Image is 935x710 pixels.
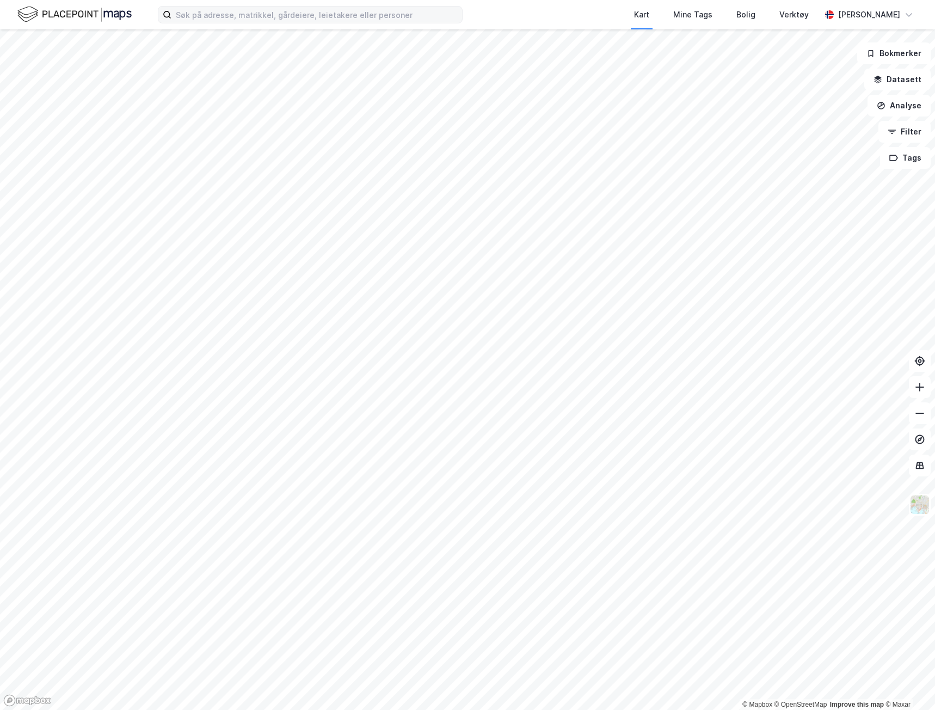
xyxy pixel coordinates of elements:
[857,42,931,64] button: Bokmerker
[17,5,132,24] img: logo.f888ab2527a4732fd821a326f86c7f29.svg
[673,8,712,21] div: Mine Tags
[634,8,649,21] div: Kart
[878,121,931,143] button: Filter
[880,147,931,169] button: Tags
[838,8,900,21] div: [PERSON_NAME]
[779,8,809,21] div: Verktøy
[742,701,772,708] a: Mapbox
[736,8,755,21] div: Bolig
[868,95,931,117] button: Analyse
[881,658,935,710] div: Kontrollprogram for chat
[909,494,930,515] img: Z
[864,69,931,90] button: Datasett
[830,701,884,708] a: Improve this map
[881,658,935,710] iframe: Chat Widget
[171,7,462,23] input: Søk på adresse, matrikkel, gårdeiere, leietakere eller personer
[3,694,51,707] a: Mapbox homepage
[774,701,827,708] a: OpenStreetMap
